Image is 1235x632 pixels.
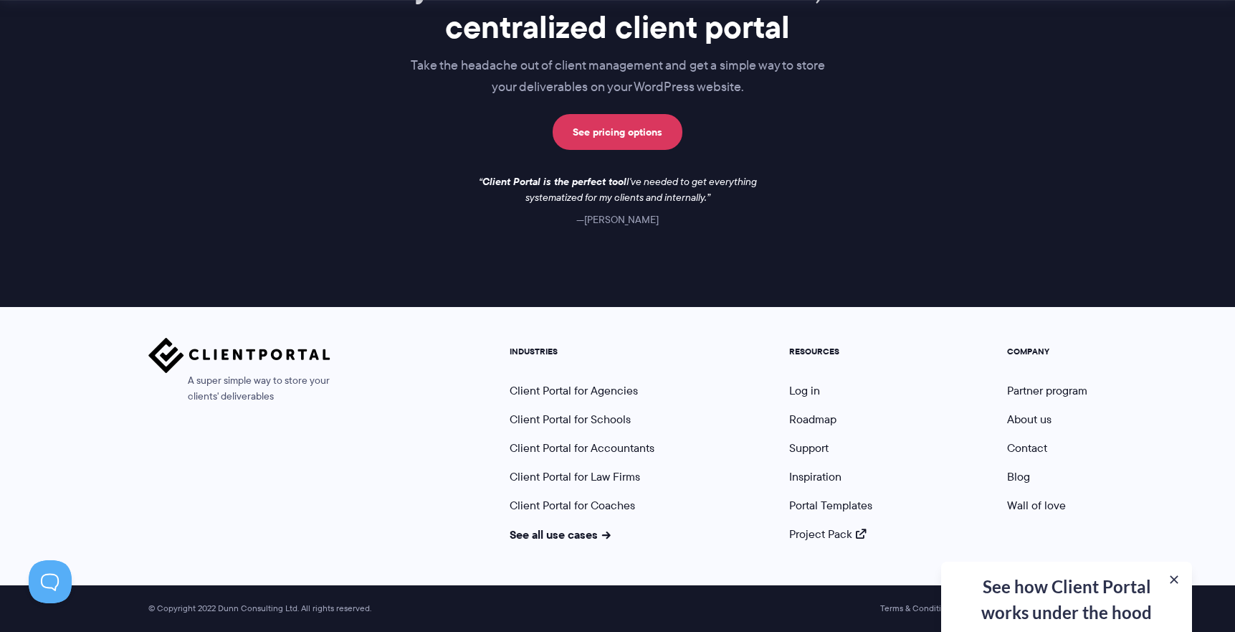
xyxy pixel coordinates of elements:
[510,526,611,543] a: See all use cases
[1007,346,1087,357] h5: COMPANY
[576,212,659,227] cite: [PERSON_NAME]
[1007,497,1066,514] a: Wall of love
[789,382,820,399] a: Log in
[148,373,330,405] span: A super simple way to store your clients' deliverables
[1007,440,1047,456] a: Contact
[880,603,955,613] a: Terms & Conditions
[789,411,836,428] a: Roadmap
[1007,411,1052,428] a: About us
[332,55,904,98] p: Take the headache out of client management and get a simple way to store your deliverables on you...
[141,603,378,614] span: © Copyright 2022 Dunn Consulting Ltd. All rights reserved.
[553,114,682,150] a: See pricing options
[789,440,829,456] a: Support
[510,468,640,485] a: Client Portal for Law Firms
[29,560,72,603] iframe: Toggle Customer Support
[510,497,635,514] a: Client Portal for Coaches
[510,382,638,399] a: Client Portal for Agencies
[789,346,872,357] h5: RESOURCES
[789,468,841,485] a: Inspiration
[1007,382,1087,399] a: Partner program
[1007,468,1030,485] a: Blog
[467,174,768,206] p: I've needed to get everything systematized for my clients and internally.
[510,411,631,428] a: Client Portal for Schools
[510,346,654,357] h5: INDUSTRIES
[482,174,626,189] strong: Client Portal is the perfect tool
[789,526,867,542] a: Project Pack
[510,440,654,456] a: Client Portal for Accountants
[789,497,872,514] a: Portal Templates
